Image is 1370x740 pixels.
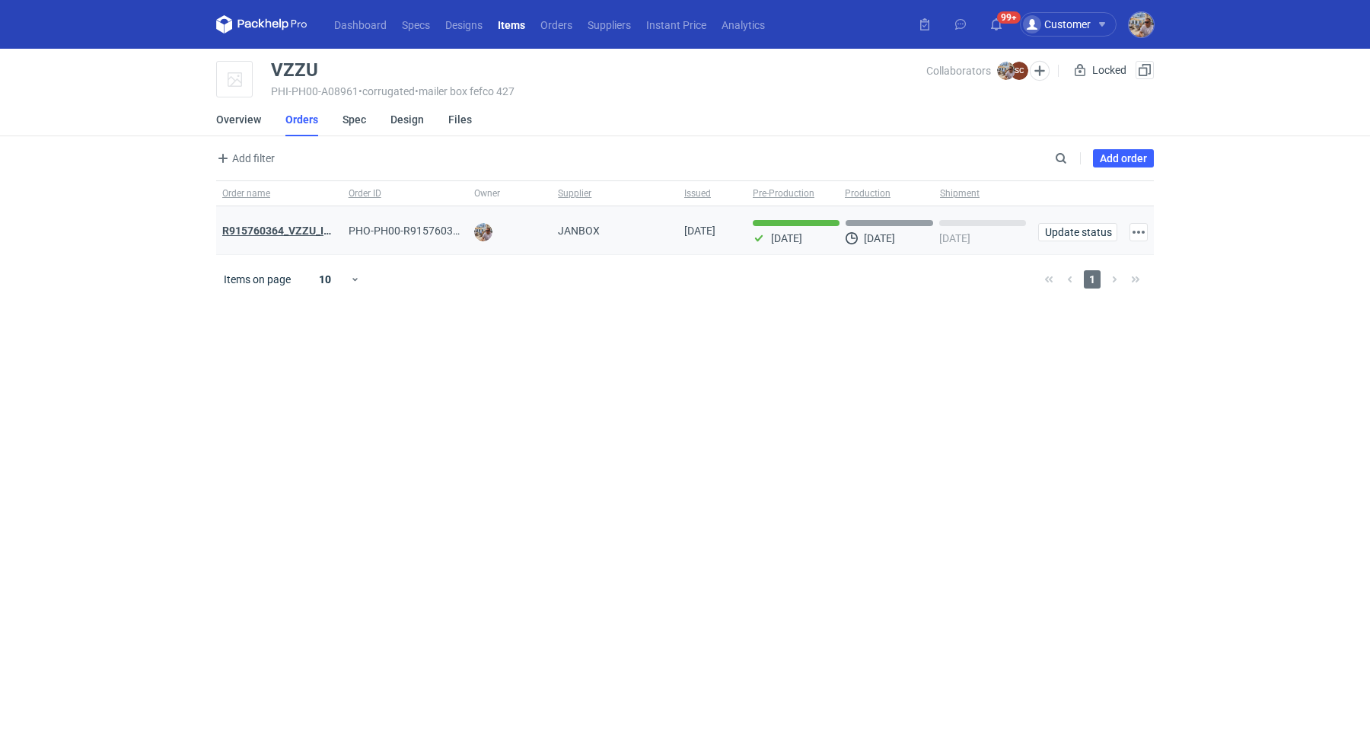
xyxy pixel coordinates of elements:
p: [DATE] [939,232,970,244]
button: Order name [216,181,342,206]
span: Pre-Production [753,187,814,199]
span: 25/09/2025 [684,225,715,237]
img: Michał Palasek [1129,12,1154,37]
a: Add order [1093,149,1154,167]
span: PHO-PH00-R915760364_VZZU_IOFY [349,225,523,237]
button: Customer [1020,12,1129,37]
span: • corrugated [358,85,415,97]
div: VZZU [271,61,318,79]
div: Locked [1071,61,1129,79]
button: Supplier [552,181,678,206]
p: [DATE] [864,232,895,244]
span: Owner [474,187,500,199]
a: Items [490,15,533,33]
button: Order ID [342,181,469,206]
a: R915760364_VZZU_IOFY [222,225,344,237]
svg: Packhelp Pro [216,15,307,33]
a: Overview [216,103,261,136]
button: Edit collaborators [1030,61,1050,81]
span: Order ID [349,187,381,199]
a: Spec [342,103,366,136]
span: Update status [1045,227,1110,238]
a: Analytics [714,15,773,33]
figcaption: SC [1010,62,1028,80]
button: Issued [678,181,747,206]
a: Specs [394,15,438,33]
span: • mailer box fefco 427 [415,85,515,97]
p: [DATE] [771,232,802,244]
span: Issued [684,187,711,199]
a: Orders [533,15,580,33]
a: Instant Price [639,15,714,33]
button: Update status [1038,223,1117,241]
button: Add filter [213,149,276,167]
a: Designs [438,15,490,33]
div: JANBOX [552,206,678,255]
a: Files [448,103,472,136]
button: 99+ [984,12,1008,37]
span: Add filter [214,149,275,167]
span: JANBOX [558,223,600,238]
span: 1 [1084,270,1101,289]
button: Shipment [937,181,1032,206]
span: Order name [222,187,270,199]
span: Collaborators [926,65,991,77]
img: Michał Palasek [474,223,492,241]
button: Actions [1129,223,1148,241]
span: Shipment [940,187,980,199]
div: Customer [1023,15,1091,33]
img: Michał Palasek [997,62,1015,80]
div: 10 [301,269,350,290]
button: Production [842,181,937,206]
button: Duplicate Item [1136,61,1154,79]
a: Dashboard [327,15,394,33]
a: Suppliers [580,15,639,33]
button: Pre-Production [747,181,842,206]
span: Production [845,187,890,199]
span: Items on page [224,272,291,287]
div: PHI-PH00-A08961 [271,85,926,97]
a: Design [390,103,424,136]
input: Search [1052,149,1101,167]
a: Orders [285,103,318,136]
span: Supplier [558,187,591,199]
